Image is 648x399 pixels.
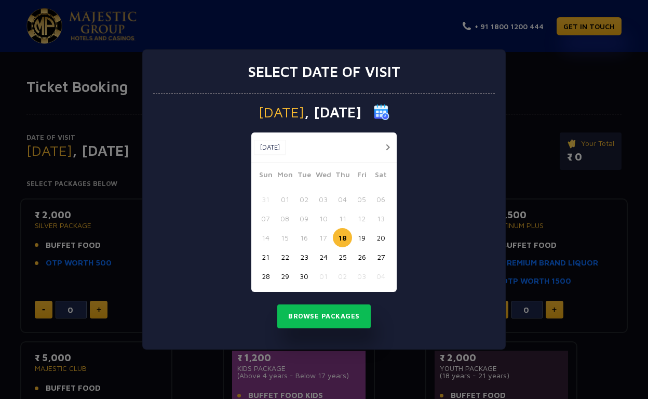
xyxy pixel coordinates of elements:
button: 17 [314,228,333,247]
button: 09 [294,209,314,228]
button: 27 [371,247,390,267]
button: 04 [371,267,390,286]
button: 03 [352,267,371,286]
button: 29 [275,267,294,286]
button: 01 [275,190,294,209]
button: 02 [333,267,352,286]
button: Browse Packages [277,304,371,328]
span: , [DATE] [304,105,361,119]
button: 25 [333,247,352,267]
button: 03 [314,190,333,209]
button: 22 [275,247,294,267]
button: 02 [294,190,314,209]
button: 15 [275,228,294,247]
button: 05 [352,190,371,209]
button: 12 [352,209,371,228]
span: Sun [256,169,275,183]
span: Sat [371,169,390,183]
button: 18 [333,228,352,247]
button: 11 [333,209,352,228]
button: 20 [371,228,390,247]
span: Tue [294,169,314,183]
span: Mon [275,169,294,183]
button: 13 [371,209,390,228]
button: 31 [256,190,275,209]
span: Thu [333,169,352,183]
img: calender icon [374,104,389,120]
button: 08 [275,209,294,228]
button: 16 [294,228,314,247]
button: 06 [371,190,390,209]
button: 23 [294,247,314,267]
button: 30 [294,267,314,286]
button: 10 [314,209,333,228]
button: [DATE] [254,140,286,155]
span: Wed [314,169,333,183]
button: 21 [256,247,275,267]
button: 24 [314,247,333,267]
button: 01 [314,267,333,286]
button: 04 [333,190,352,209]
button: 14 [256,228,275,247]
span: Fri [352,169,371,183]
button: 28 [256,267,275,286]
h3: Select date of visit [248,63,400,81]
button: 19 [352,228,371,247]
button: 26 [352,247,371,267]
button: 07 [256,209,275,228]
span: [DATE] [259,105,304,119]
